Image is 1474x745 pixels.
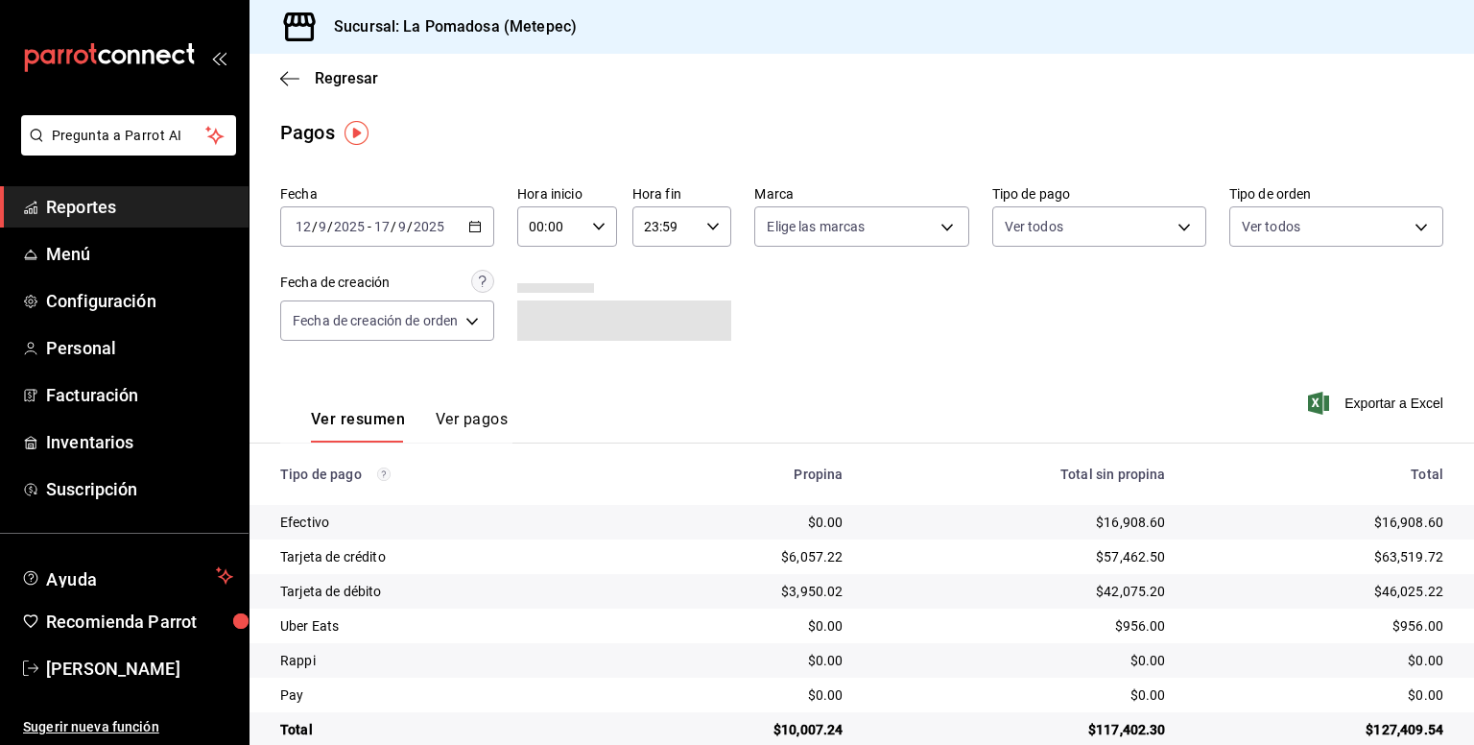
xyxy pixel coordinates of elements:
[312,219,318,234] span: /
[635,582,843,601] div: $3,950.02
[635,720,843,739] div: $10,007.24
[368,219,371,234] span: -
[874,547,1166,566] div: $57,462.50
[874,467,1166,482] div: Total sin propina
[874,651,1166,670] div: $0.00
[1197,582,1443,601] div: $46,025.22
[635,547,843,566] div: $6,057.22
[46,565,208,588] span: Ayuda
[1197,547,1443,566] div: $63,519.72
[635,513,843,532] div: $0.00
[318,219,327,234] input: --
[754,187,968,201] label: Marca
[46,656,233,682] span: [PERSON_NAME]
[280,616,605,636] div: Uber Eats
[46,194,233,220] span: Reportes
[46,429,233,455] span: Inventarios
[767,217,865,236] span: Elige las marcas
[280,582,605,601] div: Tarjeta de débito
[46,382,233,408] span: Facturación
[373,219,391,234] input: --
[635,467,843,482] div: Propina
[319,15,577,38] h3: Sucursal: La Pomadosa (Metepec)
[23,717,233,737] span: Sugerir nueva función
[46,241,233,267] span: Menú
[327,219,333,234] span: /
[874,720,1166,739] div: $117,402.30
[46,476,233,502] span: Suscripción
[1197,513,1443,532] div: $16,908.60
[874,582,1166,601] div: $42,075.20
[211,50,226,65] button: open_drawer_menu
[1197,685,1443,705] div: $0.00
[1197,651,1443,670] div: $0.00
[391,219,396,234] span: /
[280,720,605,739] div: Total
[280,69,378,87] button: Regresar
[295,219,312,234] input: --
[21,115,236,156] button: Pregunta a Parrot AI
[280,467,605,482] div: Tipo de pago
[46,335,233,361] span: Personal
[1197,467,1443,482] div: Total
[436,410,508,443] button: Ver pagos
[635,685,843,705] div: $0.00
[280,118,335,147] div: Pagos
[407,219,413,234] span: /
[311,410,508,443] div: navigation tabs
[280,513,605,532] div: Efectivo
[377,468,391,481] svg: Los pagos realizados con Pay y otras terminales son montos brutos.
[1229,187,1443,201] label: Tipo de orden
[517,187,617,201] label: Hora inicio
[1005,217,1063,236] span: Ver todos
[1197,720,1443,739] div: $127,409.54
[52,126,206,146] span: Pregunta a Parrot AI
[635,651,843,670] div: $0.00
[280,651,605,670] div: Rappi
[280,273,390,293] div: Fecha de creación
[315,69,378,87] span: Regresar
[1312,392,1443,415] button: Exportar a Excel
[874,685,1166,705] div: $0.00
[635,616,843,636] div: $0.00
[13,139,236,159] a: Pregunta a Parrot AI
[280,547,605,566] div: Tarjeta de crédito
[345,121,368,145] img: Tooltip marker
[333,219,366,234] input: ----
[992,187,1206,201] label: Tipo de pago
[413,219,445,234] input: ----
[632,187,732,201] label: Hora fin
[1197,616,1443,636] div: $956.00
[397,219,407,234] input: --
[311,410,405,443] button: Ver resumen
[280,187,494,201] label: Fecha
[874,616,1166,636] div: $956.00
[46,288,233,314] span: Configuración
[1242,217,1300,236] span: Ver todos
[874,513,1166,532] div: $16,908.60
[280,685,605,705] div: Pay
[46,609,233,635] span: Recomienda Parrot
[293,311,458,330] span: Fecha de creación de orden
